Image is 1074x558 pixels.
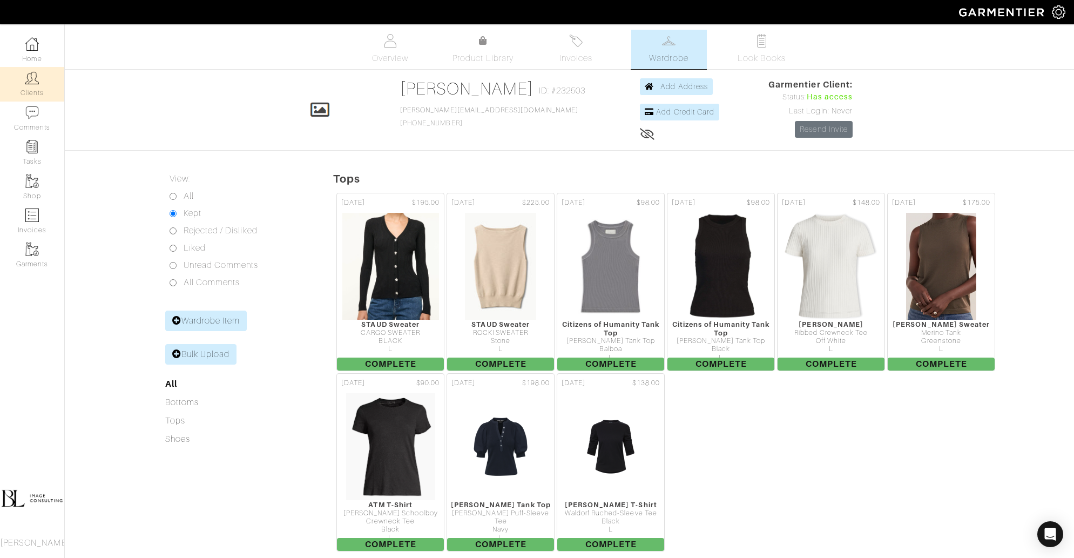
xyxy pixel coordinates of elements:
[346,393,436,501] img: EvZhuxUYZoX3fBjDVVaYATxm
[738,52,786,65] span: Look Books
[888,345,995,353] div: L
[888,358,995,371] span: Complete
[557,501,664,509] div: [PERSON_NAME] T-Shirt
[165,434,190,444] a: Shoes
[412,198,440,208] span: $195.00
[170,172,190,185] label: View:
[768,105,853,117] div: Last Login: Never
[447,320,554,328] div: STAUD Sweater
[954,3,1052,22] img: garmentier-logo-header-white-b43fb05a5012e4ada735d5af1a66efaba907eab6374d6393d1fbf88cb4ef424d.png
[447,501,554,509] div: [PERSON_NAME] Tank Top
[1052,5,1065,19] img: gear-icon-white-bd11855cb880d31180b6d7d6211b90ccbf57a29d726f0c71d8c61bd08dd39cc2.png
[631,30,707,69] a: Wardrobe
[556,192,666,372] a: [DATE] $98.00 Citizens of Humanity Tank Top [PERSON_NAME] Tank Top Balboa L Complete
[640,104,719,120] a: Add Credit Card
[784,212,878,320] img: vUUW2wG6bsjUyrqNwR5GFQew
[768,78,853,91] span: Garmentier Client:
[165,379,177,389] a: All
[662,34,676,48] img: wardrobe-487a4870c1b7c33e795ec22d11cfc2ed9d08956e64fb3008fe2437562e282088.svg
[447,538,554,551] span: Complete
[667,320,774,337] div: Citizens of Humanity Tank Top
[25,140,39,153] img: reminder-icon-8004d30b9f0a5d33ae49ab947aed9ed385cf756f9e5892f1edd6e32f2345188e.png
[660,82,708,91] span: Add Address
[337,358,444,371] span: Complete
[778,358,884,371] span: Complete
[337,337,444,345] div: BLACK
[568,212,654,320] img: ii1BAPr6SSihiYpTJJAUfWhW
[562,378,585,388] span: [DATE]
[337,501,444,509] div: ATM T-Shirt
[335,192,445,372] a: [DATE] $195.00 STAUD Sweater CARGO SWEATER BLACK L Complete
[451,378,475,388] span: [DATE]
[184,224,258,237] label: Rejected / Disliked
[557,358,664,371] span: Complete
[447,329,554,337] div: ROCKI SWEATER
[184,276,240,289] label: All Comments
[337,345,444,353] div: L
[768,91,853,103] div: Status:
[556,372,666,553] a: [DATE] $138.00 [PERSON_NAME] T-Shirt Waldorf Ruched-Sleeve Tee Black L Complete
[25,37,39,51] img: dashboard-icon-dbcd8f5a0b271acd01030246c82b418ddd0df26cd7fceb0bd07c9910d44c42f6.png
[782,198,806,208] span: [DATE]
[892,198,916,208] span: [DATE]
[25,106,39,119] img: comment-icon-a0a6a9ef722e966f86d9cbdc48e553b5cf19dbc54f86b18d962a5391bc8f6eb6.png
[445,35,521,65] a: Product Library
[667,354,774,362] div: L
[337,509,444,526] div: [PERSON_NAME] Schoolboy Crewneck Tee
[184,207,201,220] label: Kept
[888,320,995,328] div: [PERSON_NAME] Sweater
[667,337,774,345] div: [PERSON_NAME] Tank Top
[778,329,884,337] div: Ribbed Crewneck Tee
[539,84,586,97] span: ID: #232503
[888,337,995,345] div: Greenstone
[452,52,514,65] span: Product Library
[400,106,578,127] span: [PHONE_NUMBER]
[557,509,664,517] div: Waldorf Ruched-Sleeve Tee
[335,372,445,553] a: [DATE] $90.00 ATM T-Shirt [PERSON_NAME] Schoolboy Crewneck Tee Black L Complete
[25,209,39,222] img: orders-icon-0abe47150d42831381b5fb84f609e132dff9fe21cb692f30cb5eec754e2cba89.png
[25,71,39,85] img: clients-icon-6bae9207a08558b7cb47a8932f037763ab4055f8c8b6bfacd5dc20c3e0201464.png
[445,372,556,553] a: [DATE] $198.00 [PERSON_NAME] Tank Top [PERSON_NAME] Puff-Sleeve Tee Navy L Complete
[672,198,695,208] span: [DATE]
[383,34,397,48] img: basicinfo-40fd8af6dae0f16599ec9e87c0ef1c0a1fdea2edbe929e3d69a839185d80c458.svg
[795,121,853,138] a: Resend Invite
[778,337,884,345] div: Off White
[184,190,194,203] label: All
[184,259,259,272] label: Unread Comments
[906,212,977,320] img: Ba3iQnZrJUAJaMGtgichYLfm
[649,52,688,65] span: Wardrobe
[557,345,664,353] div: Balboa
[464,212,537,320] img: mjTuHLCh2zkormMQjJ14AEoM
[640,78,713,95] a: Add Address
[637,198,660,208] span: $98.00
[632,378,660,388] span: $138.00
[557,320,664,337] div: Citizens of Humanity Tank Top
[451,198,475,208] span: [DATE]
[963,198,990,208] span: $175.00
[337,320,444,328] div: STAUD Sweater
[522,198,550,208] span: $225.00
[400,79,533,98] a: [PERSON_NAME]
[888,329,995,337] div: Merino Tank
[333,172,1074,185] h5: Tops
[353,30,428,69] a: Overview
[1037,521,1063,547] div: Open Intercom Messenger
[666,192,776,372] a: [DATE] $98.00 Citizens of Humanity Tank Top [PERSON_NAME] Tank Top Black L Complete
[165,344,237,365] a: Bulk Upload
[342,212,440,320] img: MS6CL1iaVyFVXZAfEDDZ5ykZ
[667,345,774,353] div: Black
[447,509,554,526] div: [PERSON_NAME] Puff-Sleeve Tee
[557,337,664,345] div: [PERSON_NAME] Tank Top
[341,378,365,388] span: [DATE]
[886,192,996,372] a: [DATE] $175.00 [PERSON_NAME] Sweater Merino Tank Greenstone L Complete
[416,378,440,388] span: $90.00
[337,534,444,542] div: L
[569,34,583,48] img: orders-27d20c2124de7fd6de4e0e44c1d41de31381a507db9b33961299e4e07d508b8c.svg
[25,243,39,256] img: garments-icon-b7da505a4dc4fd61783c78ac3ca0ef83fa9d6f193b1c9dc38574b1d14d53ca28.png
[778,320,884,328] div: [PERSON_NAME]
[447,337,554,345] div: Stone
[337,538,444,551] span: Complete
[447,345,554,353] div: L
[807,91,853,103] span: Has access
[776,192,886,372] a: [DATE] $148.00 [PERSON_NAME] Ribbed Crewneck Tee Off White L Complete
